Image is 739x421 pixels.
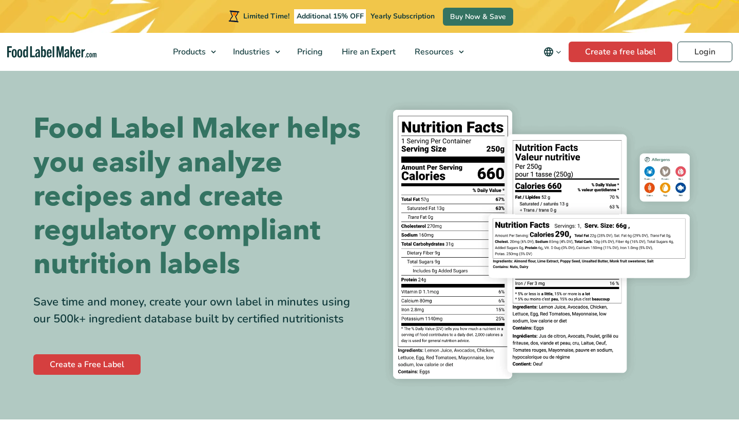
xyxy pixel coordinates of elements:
a: Login [677,42,732,62]
a: Products [164,33,221,71]
div: Save time and money, create your own label in minutes using our 500k+ ingredient database built b... [33,294,362,328]
a: Buy Now & Save [443,8,513,26]
a: Create a free label [569,42,672,62]
a: Resources [405,33,469,71]
span: Resources [412,46,455,58]
span: Additional 15% OFF [294,9,366,24]
button: Change language [536,42,569,62]
span: Hire an Expert [339,46,397,58]
a: Pricing [288,33,330,71]
span: Pricing [294,46,324,58]
span: Limited Time! [243,11,289,21]
a: Food Label Maker homepage [7,46,97,58]
span: Industries [230,46,271,58]
span: Products [170,46,207,58]
a: Industries [224,33,285,71]
span: Yearly Subscription [371,11,435,21]
a: Create a Free Label [33,354,141,375]
a: Hire an Expert [333,33,403,71]
h1: Food Label Maker helps you easily analyze recipes and create regulatory compliant nutrition labels [33,112,362,281]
